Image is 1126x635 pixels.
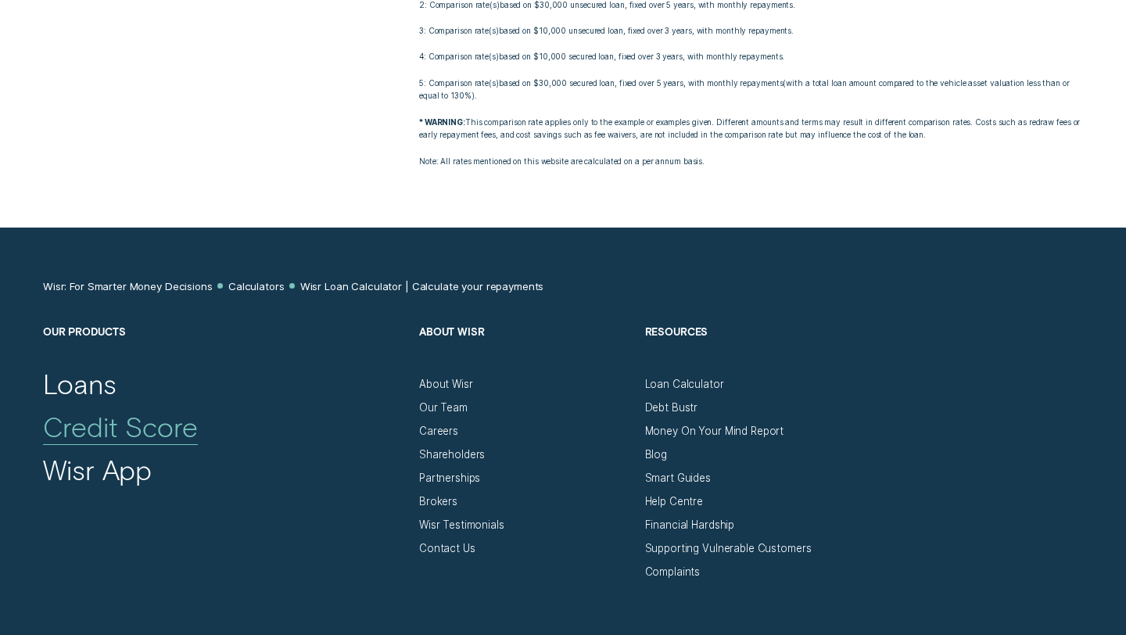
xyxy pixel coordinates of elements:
[419,116,1083,142] p: This comparison rate applies only to the example or examples given. Different amounts and terms m...
[419,325,632,378] h2: About Wisr
[645,425,784,438] a: Money On Your Mind Report
[43,325,406,378] h2: Our Products
[645,542,812,555] a: Supporting Vulnerable Customers
[645,472,711,485] a: Smart Guides
[783,78,786,88] span: (
[419,378,473,391] a: About Wisr
[419,24,1083,38] p: 3: Comparison rate s based on $10,000 unsecured loan, fixed over 3 years, with monthly repayments.
[489,52,492,61] span: (
[645,565,701,579] a: Complaints
[228,280,285,293] a: Calculators
[419,518,504,532] a: Wisr Testimonials
[419,77,1083,102] p: 5: Comparison rate s based on $30,000 secured loan, fixed over 5 years, with monthly repayments w...
[419,472,480,485] a: Partnerships
[300,280,544,293] a: Wisr Loan Calculator | Calculate your repayments
[43,280,213,293] a: Wisr: For Smarter Money Decisions
[419,495,457,508] a: Brokers
[419,50,1083,63] p: 4: Comparison rate s based on $10,000 secured loan, fixed over 3 years, with monthly repayments.
[419,155,1083,168] p: Note: All rates mentioned on this website are calculated on a per annum basis.
[43,453,152,486] a: Wisr App
[645,448,667,461] a: Blog
[419,448,485,461] a: Shareholders
[645,518,735,532] a: Financial Hardship
[43,410,198,443] a: Credit Score
[419,542,475,555] a: Contact Us
[43,367,117,400] a: Loans
[645,401,698,414] a: Debt Bustr
[419,401,468,414] a: Our Team
[419,425,458,438] a: Careers
[489,26,492,35] span: (
[472,91,475,100] span: )
[496,52,499,61] span: )
[489,78,492,88] span: (
[496,26,499,35] span: )
[645,378,724,391] a: Loan Calculator
[496,78,499,88] span: )
[645,495,704,508] a: Help Centre
[419,117,465,127] strong: * WARNING:
[645,325,858,378] h2: Resources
